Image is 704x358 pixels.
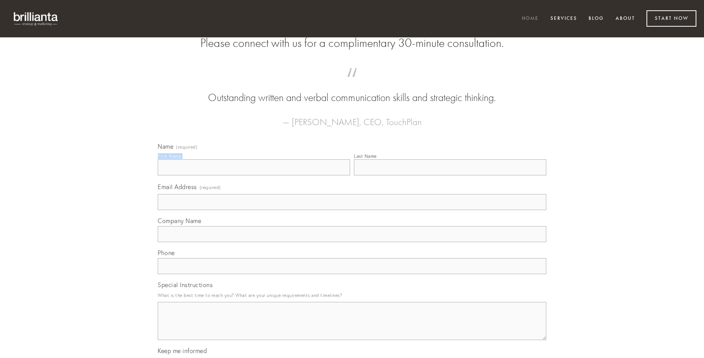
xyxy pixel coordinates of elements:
[158,36,546,50] h2: Please connect with us for a complimentary 30-minute consultation.
[158,183,197,191] span: Email Address
[611,13,640,25] a: About
[158,281,213,289] span: Special Instructions
[170,75,534,105] blockquote: Outstanding written and verbal communication skills and strategic thinking.
[546,13,582,25] a: Services
[584,13,609,25] a: Blog
[8,8,65,30] img: brillianta - research, strategy, marketing
[170,75,534,90] span: “
[158,347,207,355] span: Keep me informed
[170,105,534,130] figcaption: — [PERSON_NAME], CEO, TouchPlan
[158,290,546,300] p: What is the best time to reach you? What are your unique requirements and timelines?
[200,182,221,193] span: (required)
[158,143,173,150] span: Name
[517,13,544,25] a: Home
[158,217,201,225] span: Company Name
[158,153,181,159] div: First Name
[354,153,377,159] div: Last Name
[176,145,197,149] span: (required)
[158,249,175,257] span: Phone
[646,10,696,27] a: Start Now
